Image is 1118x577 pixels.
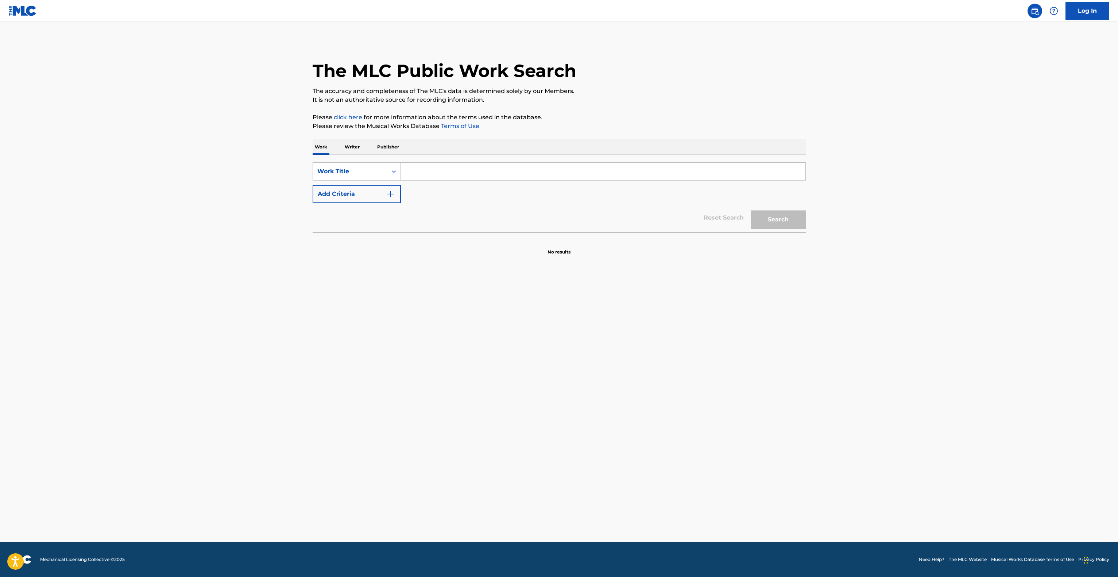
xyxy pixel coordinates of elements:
button: Add Criteria [313,185,401,203]
p: Writer [343,139,362,155]
p: Please for more information about the terms used in the database. [313,113,806,122]
form: Search Form [313,162,806,232]
a: The MLC Website [949,556,987,563]
img: help [1049,7,1058,15]
a: Public Search [1028,4,1042,18]
a: Terms of Use [440,123,479,129]
img: 9d2ae6d4665cec9f34b9.svg [386,190,395,198]
a: Musical Works Database Terms of Use [991,556,1074,563]
div: Drag [1084,549,1088,571]
h1: The MLC Public Work Search [313,60,576,82]
img: search [1030,7,1039,15]
p: Work [313,139,329,155]
p: It is not an authoritative source for recording information. [313,96,806,104]
div: Help [1047,4,1061,18]
div: Work Title [317,167,383,176]
img: logo [9,555,31,564]
img: MLC Logo [9,5,37,16]
a: Log In [1065,2,1109,20]
a: click here [334,114,362,121]
p: Please review the Musical Works Database [313,122,806,131]
p: No results [548,240,570,255]
a: Need Help? [919,556,944,563]
p: Publisher [375,139,401,155]
p: The accuracy and completeness of The MLC's data is determined solely by our Members. [313,87,806,96]
iframe: Chat Widget [1082,542,1118,577]
a: Privacy Policy [1078,556,1109,563]
span: Mechanical Licensing Collective © 2025 [40,556,125,563]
